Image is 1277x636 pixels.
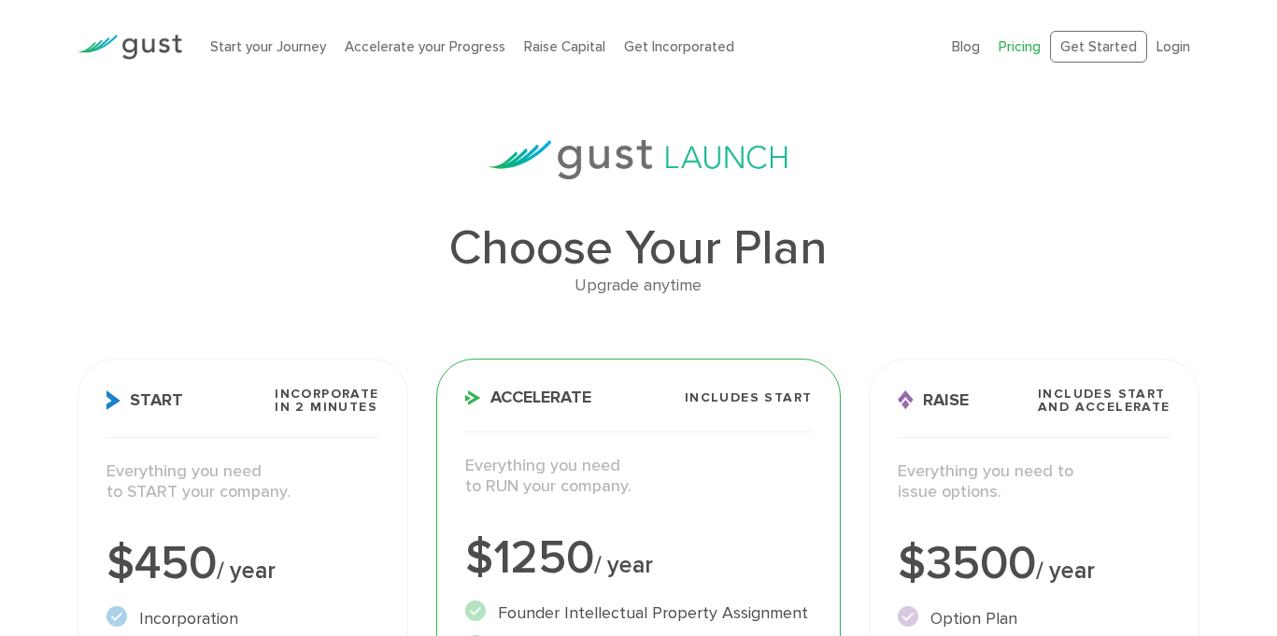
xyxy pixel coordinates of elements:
a: Get Started [1050,31,1147,64]
img: gust-launch-logos.svg [489,140,787,179]
span: / year [1036,557,1095,585]
li: Founder Intellectual Property Assignment [465,601,813,626]
img: Accelerate Icon [465,390,481,405]
li: Incorporation [106,606,378,631]
span: Start [106,390,183,410]
h1: Choose Your Plan [78,224,1199,273]
p: Everything you need to RUN your company. [465,456,813,498]
div: $3500 [898,541,1170,587]
div: Upgrade anytime [78,273,1199,300]
span: Accelerate [465,389,591,406]
p: Everything you need to issue options. [898,461,1170,503]
span: Raise [898,390,969,410]
span: / year [217,557,276,585]
span: Includes START [685,391,813,404]
div: $450 [106,541,378,587]
a: Login [1156,38,1190,55]
span: Includes START and ACCELERATE [1038,388,1171,414]
img: Start Icon X2 [106,390,121,410]
a: Pricing [999,38,1041,55]
img: Gust Logo [78,35,182,60]
a: Get Incorporated [624,38,734,55]
div: $1250 [465,535,813,582]
p: Everything you need to START your company. [106,461,378,503]
span: / year [594,551,653,579]
a: Start your Journey [210,38,326,55]
a: Raise Capital [524,38,605,55]
img: Raise Icon [898,390,914,410]
span: Incorporate in 2 Minutes [275,388,378,414]
a: Blog [952,38,980,55]
li: Option Plan [898,606,1170,631]
a: Accelerate your Progress [345,38,505,55]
